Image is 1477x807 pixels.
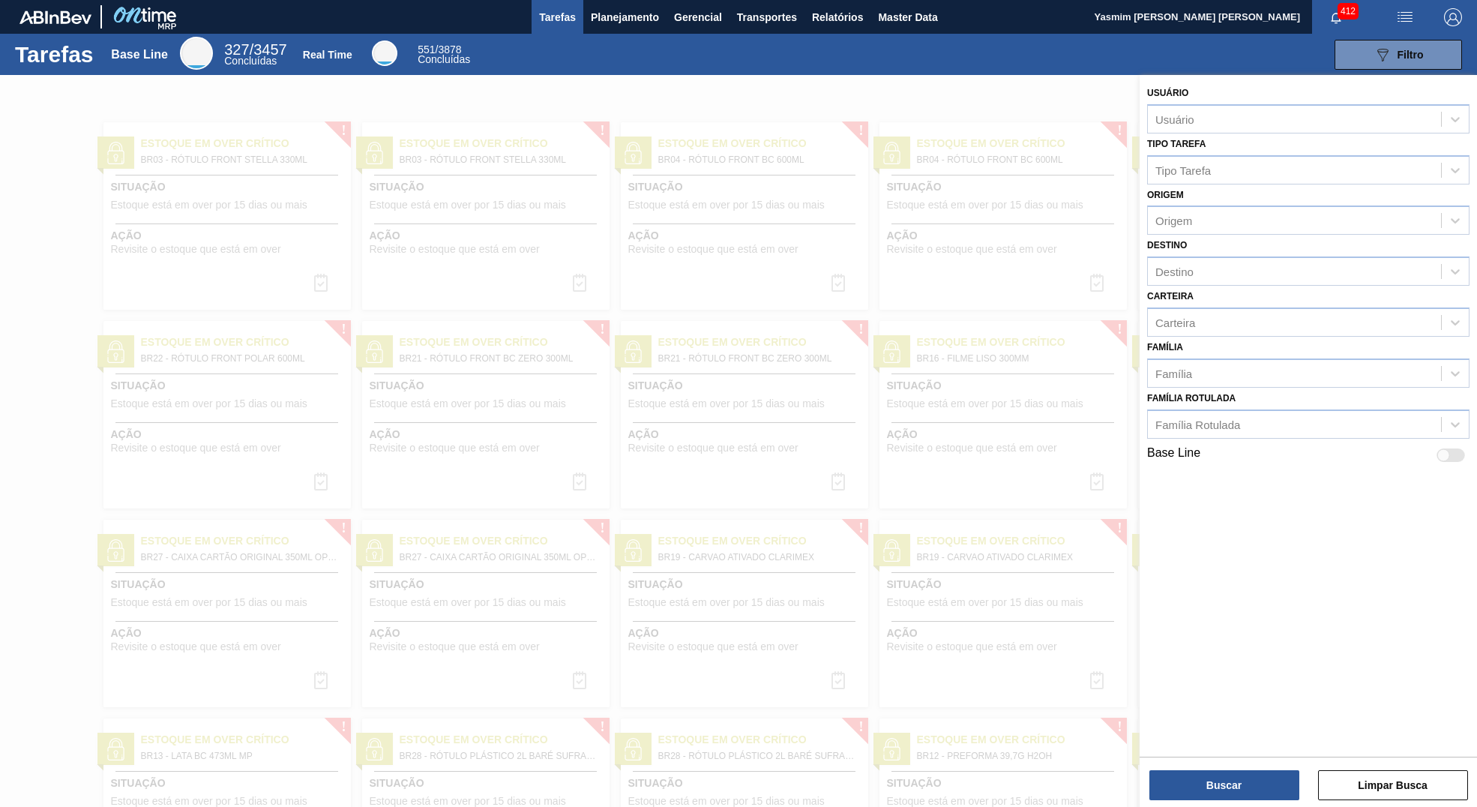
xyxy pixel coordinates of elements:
[418,45,470,64] div: Real Time
[19,10,91,24] img: TNhmsLtSVTkK8tSr43FrP2fwEKptu5GPRR3wAAAABJRU5ErkJggg==
[1147,190,1184,200] label: Origem
[1147,342,1183,352] label: Família
[812,8,863,26] span: Relatórios
[1312,7,1360,28] button: Notificações
[15,46,94,63] h1: Tarefas
[1147,139,1206,149] label: Tipo Tarefa
[539,8,576,26] span: Tarefas
[1147,291,1194,301] label: Carteira
[224,41,286,58] span: / 3457
[1396,8,1414,26] img: userActions
[1155,112,1194,125] div: Usuário
[674,8,722,26] span: Gerencial
[1147,88,1188,98] label: Usuário
[224,55,277,67] span: Concluídas
[878,8,937,26] span: Master Data
[1155,418,1240,430] div: Família Rotulada
[418,43,461,55] span: / 3878
[1338,3,1359,19] span: 412
[111,48,168,61] div: Base Line
[1147,446,1200,464] label: Base Line
[591,8,659,26] span: Planejamento
[1155,214,1192,227] div: Origem
[1444,8,1462,26] img: Logout
[180,37,213,70] div: Base Line
[1155,265,1194,278] div: Destino
[1147,240,1187,250] label: Destino
[1155,316,1195,328] div: Carteira
[1147,393,1236,403] label: Família Rotulada
[372,40,397,66] div: Real Time
[1398,49,1424,61] span: Filtro
[1155,163,1211,176] div: Tipo Tarefa
[224,43,286,66] div: Base Line
[224,41,249,58] span: 327
[1335,40,1462,70] button: Filtro
[303,49,352,61] div: Real Time
[737,8,797,26] span: Transportes
[418,43,435,55] span: 551
[1155,367,1192,379] div: Família
[418,53,470,65] span: Concluídas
